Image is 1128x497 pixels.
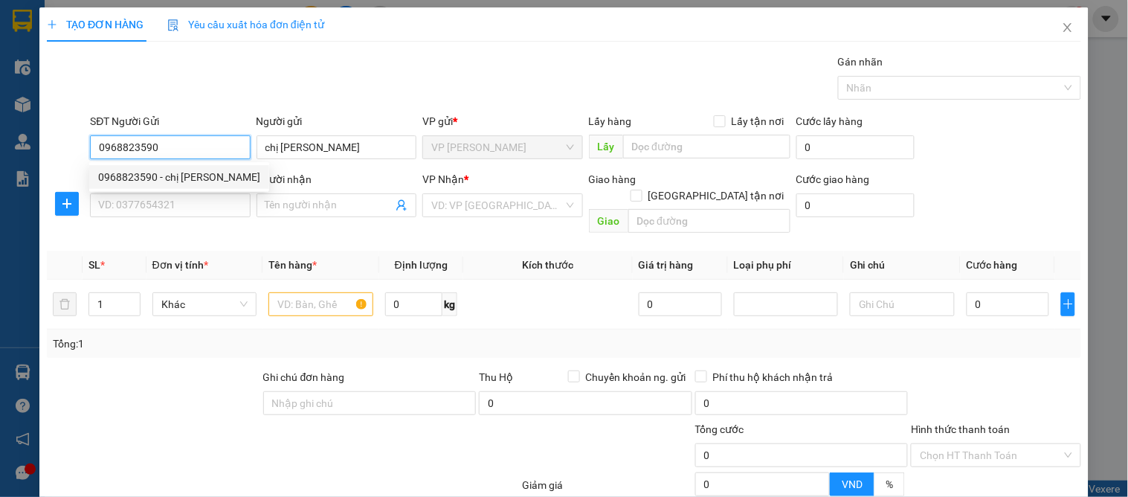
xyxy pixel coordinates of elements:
span: TẠO ĐƠN HÀNG [47,19,144,31]
div: Người gửi [257,113,416,129]
button: plus [55,192,79,216]
span: plus [56,198,78,210]
input: Ghi chú đơn hàng [263,391,477,415]
th: Ghi chú [844,251,960,280]
span: Giao [589,209,628,233]
div: VP gửi [422,113,582,129]
button: Close [1047,7,1089,49]
button: plus [1061,292,1074,316]
strong: CHUYỂN PHÁT NHANH AN PHÚ QUÝ [35,12,142,60]
img: icon [167,19,179,31]
input: Dọc đường [628,209,790,233]
span: Phí thu hộ khách nhận trả [707,369,839,385]
div: 0968823590 - chị Hoài Anh [89,165,269,189]
th: Loại phụ phí [728,251,844,280]
span: Lấy hàng [589,115,632,127]
input: Dọc đường [623,135,790,158]
label: Cước lấy hàng [796,115,863,127]
span: user-add [396,199,407,211]
input: VD: Bàn, Ghế [268,292,373,316]
span: Giá trị hàng [639,259,694,271]
span: [GEOGRAPHIC_DATA], [GEOGRAPHIC_DATA] ↔ [GEOGRAPHIC_DATA] [33,63,144,114]
span: Tên hàng [268,259,317,271]
button: delete [53,292,77,316]
span: plus [47,19,57,30]
span: Giao hàng [589,173,636,185]
div: SĐT Người Gửi [90,113,250,129]
span: Khác [161,293,248,315]
label: Cước giao hàng [796,173,870,185]
img: logo [7,80,29,154]
div: Người nhận [257,171,416,187]
label: Hình thức thanh toán [911,423,1010,435]
span: close [1062,22,1074,33]
input: Cước lấy hàng [796,135,915,159]
span: Tổng cước [695,423,744,435]
span: VND [842,478,863,490]
label: Ghi chú đơn hàng [263,371,345,383]
span: VP Nhận [422,173,464,185]
span: Thu Hộ [479,371,513,383]
input: Cước giao hàng [796,193,915,217]
span: Yêu cầu xuất hóa đơn điện tử [167,19,324,31]
span: Đơn vị tính [152,259,208,271]
input: Ghi Chú [850,292,954,316]
span: Kích thước [522,259,573,271]
span: kg [442,292,457,316]
span: SL [88,259,100,271]
label: Gán nhãn [838,56,883,68]
span: plus [1062,298,1074,310]
div: Tổng: 1 [53,336,436,352]
div: 0968823590 - chị [PERSON_NAME] [98,169,260,185]
span: Cước hàng [967,259,1018,271]
span: Lấy tận nơi [726,113,790,129]
span: [GEOGRAPHIC_DATA] tận nơi [642,187,790,204]
span: % [886,478,893,490]
span: Lấy [589,135,623,158]
span: Chuyển khoản ng. gửi [580,369,692,385]
span: Định lượng [395,259,448,271]
span: VP GIA LÂM [431,136,573,158]
input: 0 [639,292,722,316]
